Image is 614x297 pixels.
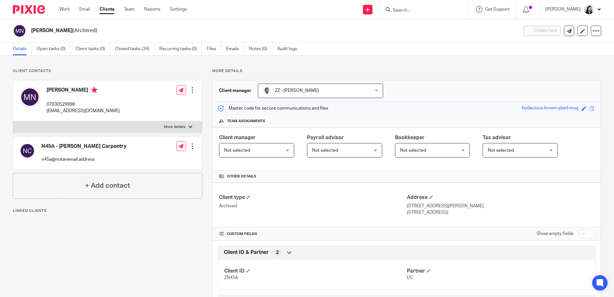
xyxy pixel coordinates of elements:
[219,87,251,94] h3: Client manager
[124,6,135,13] a: Team
[85,181,130,191] h4: + Add contact
[20,87,40,107] img: svg%3E
[91,87,98,93] i: Primary
[485,7,510,12] span: Get Support
[170,6,187,13] a: Settings
[37,43,71,55] a: Open tasks (0)
[522,105,578,112] div: bodacious-brown-plaid-mug
[263,87,271,94] img: My%20icon.jpg
[523,26,561,36] button: Create task
[13,24,26,38] img: svg%3E
[307,135,344,140] span: Payroll advisor
[13,5,45,14] img: Pixie
[407,194,594,201] h4: Address
[207,43,221,55] a: Files
[73,28,97,33] span: (Archived)
[75,43,110,55] a: Client tasks (0)
[31,27,417,34] h2: [PERSON_NAME]
[13,68,202,74] p: Client contacts
[100,6,114,13] a: Clients
[584,4,594,15] img: Helen_2025.jpg
[219,203,407,209] p: Archived
[219,135,256,140] span: Client manager
[164,124,185,130] p: More details
[407,275,413,280] span: DC
[59,6,70,13] a: Work
[115,43,154,55] a: Closed tasks (24)
[545,6,581,13] p: [PERSON_NAME]
[159,43,202,55] a: Recurring tasks (0)
[13,43,32,55] a: Details
[217,105,328,112] p: Master code for secure communications and files
[392,8,450,14] input: Search
[47,101,120,108] p: 07930529998
[219,231,407,237] h4: CUSTOM FIELDS
[483,135,511,140] span: Tax advisor
[41,143,127,150] h4: N45A - [PERSON_NAME] Carpentry
[488,148,514,153] span: Not selected
[276,249,279,256] span: 2
[400,148,426,153] span: Not selected
[41,156,127,163] p: n45a@notanemail.address
[249,43,272,55] a: Notes (0)
[227,119,265,124] span: Team assignments
[212,68,601,74] p: More details
[407,209,594,216] p: [STREET_ADDRESS]
[224,268,407,274] h4: Client ID
[224,148,250,153] span: Not selected
[395,135,425,140] span: Bookkeeper
[537,230,574,237] label: Show empty fields
[20,143,35,158] img: svg%3E
[277,43,302,55] a: Audit logs
[47,108,120,114] p: [EMAIL_ADDRESS][DOMAIN_NAME]
[79,6,90,13] a: Email
[407,203,594,209] p: [STREET_ADDRESS][PERSON_NAME]
[224,249,269,256] span: Client ID & Partner
[312,148,338,153] span: Not selected
[226,43,244,55] a: Emails
[275,88,319,93] span: ZZ - [PERSON_NAME]
[407,268,589,274] h4: Partner
[224,275,238,280] span: ZN45A
[13,208,202,213] p: Linked clients
[227,174,256,179] span: Other details
[47,87,120,95] h4: [PERSON_NAME]
[144,6,160,13] a: Reports
[219,194,407,201] h4: Client type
